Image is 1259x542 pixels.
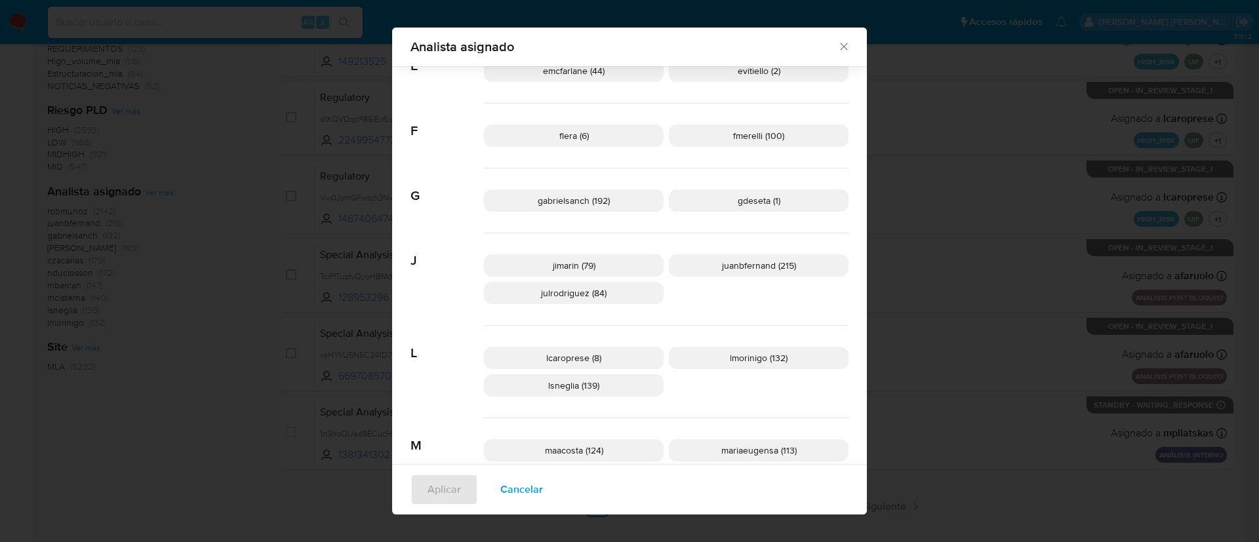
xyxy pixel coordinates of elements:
[484,282,664,304] div: julrodriguez (84)
[669,439,849,461] div: mariaeugensa (113)
[483,474,560,505] button: Cancelar
[545,444,603,457] span: maacosta (124)
[559,129,589,142] span: flera (6)
[669,125,849,147] div: fmerelli (100)
[538,194,610,207] span: gabrielsanch (192)
[733,129,784,142] span: fmerelli (100)
[410,233,484,269] span: J
[410,168,484,204] span: G
[738,64,780,77] span: evitiello (2)
[410,418,484,454] span: M
[484,254,664,277] div: jimarin (79)
[410,40,837,53] span: Analista asignado
[722,259,796,272] span: juanbfernand (215)
[484,125,664,147] div: flera (6)
[410,326,484,361] span: L
[548,379,599,392] span: lsneglia (139)
[669,189,849,212] div: gdeseta (1)
[669,60,849,82] div: evitiello (2)
[669,254,849,277] div: juanbfernand (215)
[553,259,595,272] span: jimarin (79)
[484,374,664,397] div: lsneglia (139)
[541,286,607,300] span: julrodriguez (84)
[484,347,664,369] div: lcaroprese (8)
[543,64,605,77] span: emcfarlane (44)
[500,475,543,504] span: Cancelar
[484,439,664,461] div: maacosta (124)
[738,194,780,207] span: gdeseta (1)
[546,351,601,364] span: lcaroprese (8)
[730,351,788,364] span: lmorinigo (132)
[410,104,484,139] span: F
[484,60,664,82] div: emcfarlane (44)
[837,40,849,52] button: Cerrar
[484,189,664,212] div: gabrielsanch (192)
[669,347,849,369] div: lmorinigo (132)
[721,444,797,457] span: mariaeugensa (113)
